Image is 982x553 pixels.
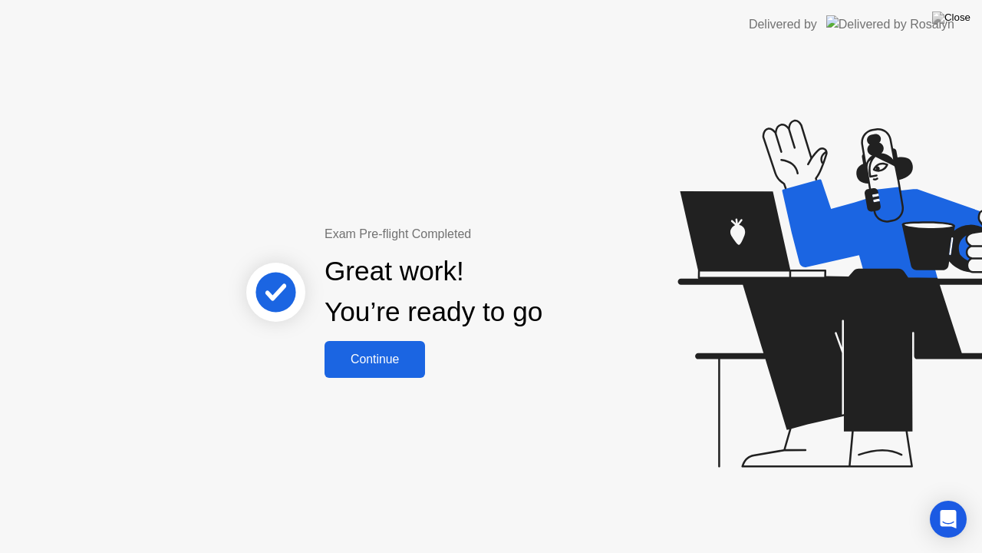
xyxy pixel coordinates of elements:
img: Close [932,12,970,24]
div: Open Intercom Messenger [930,501,967,538]
div: Continue [329,353,420,366]
img: Delivered by Rosalyn [826,15,954,33]
button: Continue [325,341,425,378]
div: Exam Pre-flight Completed [325,225,641,243]
div: Great work! You’re ready to go [325,251,542,333]
div: Delivered by [749,15,817,34]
